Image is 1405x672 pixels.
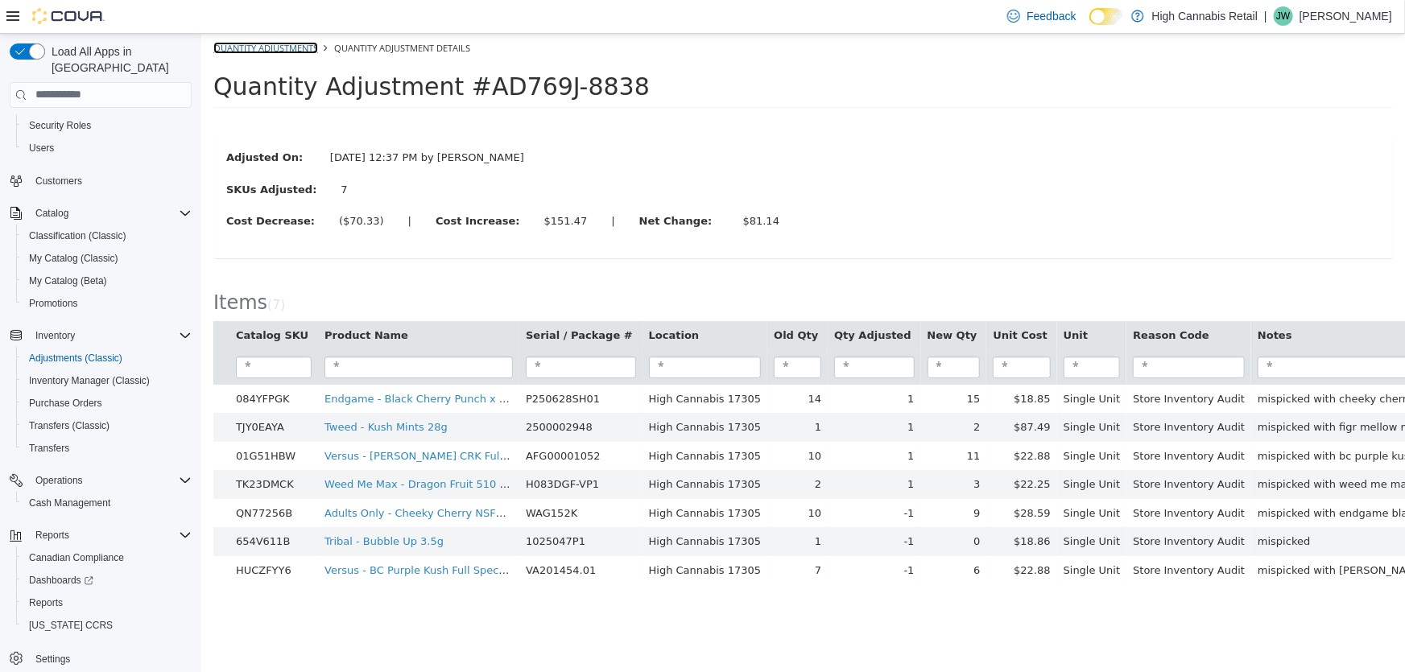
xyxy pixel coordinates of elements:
div: 7 [139,148,312,164]
span: High Cannabis 17305 [448,359,560,371]
span: Cash Management [29,497,110,509]
span: High Cannabis 17305 [448,387,560,399]
a: Canadian Compliance [23,548,130,567]
button: New Qty [726,294,779,310]
button: Reason Code [932,294,1011,310]
button: Settings [3,646,198,670]
span: High Cannabis 17305 [448,473,560,485]
td: 2500002948 [318,379,441,408]
div: ($70.33) [138,179,183,196]
td: mispicked with [PERSON_NAME] crk 510 [1050,522,1251,551]
a: Security Roles [23,116,97,135]
span: Security Roles [23,116,192,135]
span: Settings [35,653,70,666]
button: Transfers [16,437,198,460]
td: Store Inventory Audit [925,408,1050,437]
button: Users [16,137,198,159]
span: Classification (Classic) [29,229,126,242]
span: Reports [29,526,192,545]
td: 1025047P1 [318,493,441,522]
a: Endgame - Black Cherry Punch x [PERSON_NAME] Shatter [123,359,427,371]
span: Inventory [35,329,75,342]
img: Cova [32,8,105,24]
td: Single Unit [856,436,926,465]
span: Operations [29,471,192,490]
span: My Catalog (Classic) [23,249,192,268]
td: 01G51HBW [28,408,117,437]
span: Canadian Compliance [23,548,192,567]
td: Store Inventory Audit [925,379,1050,408]
button: Inventory [29,326,81,345]
span: Transfers (Classic) [29,419,110,432]
label: Cost Decrease: [13,179,126,196]
td: mispicked [1050,493,1251,522]
span: JW [1276,6,1290,26]
button: Catalog [29,204,75,223]
a: Adults Only - Cheeky Cherry NSFW Liquid Diamond Dispenser 1g [123,473,463,485]
td: Single Unit [856,379,926,408]
a: My Catalog (Beta) [23,271,114,291]
a: Cash Management [23,493,117,513]
td: Store Inventory Audit [925,351,1050,380]
div: [DATE] 12:37 PM by [PERSON_NAME] [117,116,335,132]
div: $81.14 [542,179,579,196]
td: P250628SH01 [318,351,441,380]
td: $28.59 [785,465,855,494]
a: Transfers [23,439,76,458]
span: Dashboards [29,574,93,587]
a: Dashboards [16,569,198,592]
button: Promotions [16,292,198,315]
a: Classification (Classic) [23,226,133,245]
span: My Catalog (Classic) [29,252,118,265]
span: Classification (Classic) [23,226,192,245]
span: Reports [23,593,192,612]
a: Tribal - Bubble Up 3.5g [123,501,242,513]
small: ( ) [66,264,84,278]
button: Reports [16,592,198,614]
a: Versus - [PERSON_NAME] CRK Full Spectrum 510 Thread Cartridge 1.2g [123,416,498,428]
span: High Cannabis 17305 [448,501,560,513]
button: [US_STATE] CCRS [16,614,198,637]
td: 1 [566,493,626,522]
span: Transfers (Classic) [23,416,192,435]
span: High Cannabis 17305 [448,416,560,428]
td: Store Inventory Audit [925,465,1050,494]
div: $151.47 [343,179,386,196]
button: Unit Cost [791,294,849,310]
td: 11 [720,408,786,437]
button: Old Qty [572,294,620,310]
td: 0 [720,493,786,522]
button: Location [448,294,501,310]
td: 2 [720,379,786,408]
span: Inventory Manager (Classic) [23,371,192,390]
button: Cash Management [16,492,198,514]
label: Net Change: [426,179,530,196]
span: My Catalog (Beta) [29,274,107,287]
button: Serial / Package # [324,294,435,310]
td: 10 [566,465,626,494]
td: 6 [720,522,786,551]
span: Promotions [23,294,192,313]
td: Store Inventory Audit [925,436,1050,465]
td: 1 [566,379,626,408]
td: Single Unit [856,522,926,551]
a: Quantity Adjustments [12,8,117,20]
button: Catalog [3,202,198,225]
td: Store Inventory Audit [925,493,1050,522]
label: | [195,179,222,196]
a: Settings [29,649,76,669]
a: Inventory Manager (Classic) [23,371,156,390]
label: SKUs Adjusted: [13,148,127,164]
td: 1 [626,408,719,437]
span: Customers [35,175,82,188]
span: Dark Mode [1089,25,1090,26]
td: 1 [626,379,719,408]
td: 1 [626,351,719,380]
button: Operations [29,471,89,490]
td: -1 [626,465,719,494]
p: High Cannabis Retail [1152,6,1258,26]
td: AFG00001052 [318,408,441,437]
td: H083DGF-VP1 [318,436,441,465]
td: 10 [566,408,626,437]
td: Store Inventory Audit [925,522,1050,551]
